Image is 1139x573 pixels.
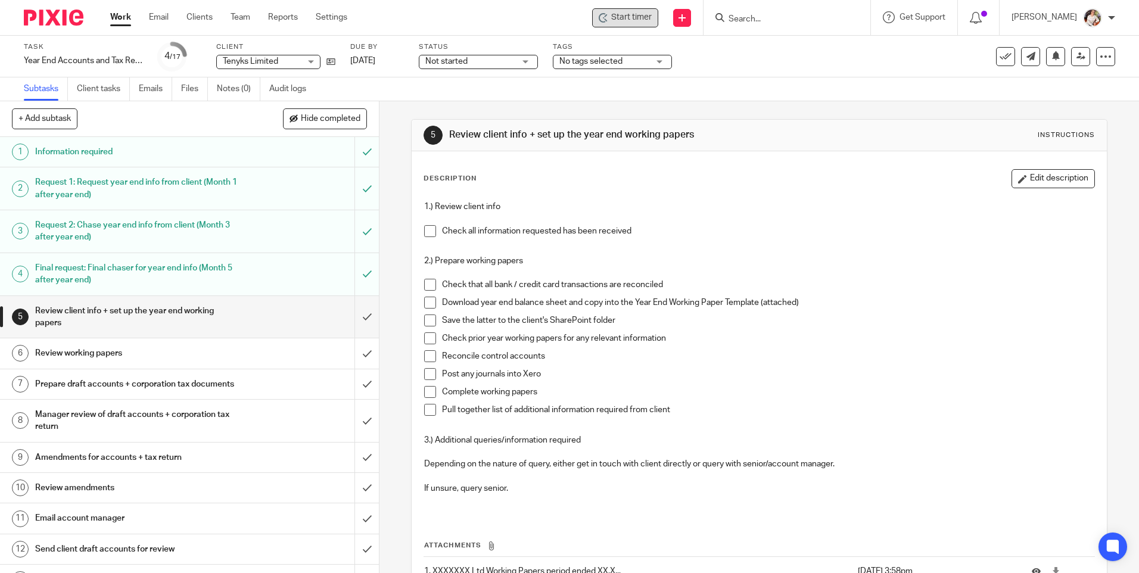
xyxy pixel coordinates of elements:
[12,144,29,160] div: 1
[12,510,29,527] div: 11
[442,314,1094,326] p: Save the latter to the client's SharePoint folder
[24,77,68,101] a: Subtasks
[35,302,240,332] h1: Review client info + set up the year end working papers
[350,57,375,65] span: [DATE]
[216,42,335,52] label: Client
[424,446,1094,471] p: Depending on the nature of query, either get in touch with client directly or query with senior/a...
[149,11,169,23] a: Email
[1012,11,1077,23] p: [PERSON_NAME]
[1083,8,1102,27] img: Kayleigh%20Henson.jpeg
[283,108,367,129] button: Hide completed
[442,404,1094,416] p: Pull together list of additional information required from client
[231,11,250,23] a: Team
[727,14,835,25] input: Search
[424,126,443,145] div: 5
[1012,169,1095,188] button: Edit description
[12,309,29,325] div: 5
[35,143,240,161] h1: Information required
[442,279,1094,291] p: Check that all bank / credit card transactions are reconciled
[77,77,130,101] a: Client tasks
[181,77,208,101] a: Files
[35,259,240,289] h1: Final request: Final chaser for year end info (Month 5 after year end)
[424,542,481,549] span: Attachments
[424,201,1094,213] p: 1.) Review client info
[611,11,652,24] span: Start timer
[424,470,1094,494] p: If unsure, query senior.
[35,344,240,362] h1: Review working papers
[35,375,240,393] h1: Prepare draft accounts + corporation tax documents
[442,386,1094,398] p: Complete working papers
[301,114,360,124] span: Hide completed
[350,42,404,52] label: Due by
[12,412,29,429] div: 8
[449,129,785,141] h1: Review client info + set up the year end working papers
[12,108,77,129] button: + Add subtask
[223,57,278,66] span: Tenyks Limited
[186,11,213,23] a: Clients
[12,180,29,197] div: 2
[442,225,1094,237] p: Check all information requested has been received
[592,8,658,27] div: Tenyks Limited - Year End Accounts and Tax Return
[559,57,623,66] span: No tags selected
[35,479,240,497] h1: Review amendments
[268,11,298,23] a: Reports
[442,297,1094,309] p: Download year end balance sheet and copy into the Year End Working Paper Template (attached)
[139,77,172,101] a: Emails
[442,368,1094,380] p: Post any journals into Xero
[35,540,240,558] h1: Send client draft accounts for review
[553,42,672,52] label: Tags
[269,77,315,101] a: Audit logs
[217,77,260,101] a: Notes (0)
[424,174,477,183] p: Description
[12,223,29,239] div: 3
[12,449,29,466] div: 9
[442,332,1094,344] p: Check prior year working papers for any relevant information
[12,376,29,393] div: 7
[424,434,1094,446] p: 3.) Additional queries/information required
[900,13,945,21] span: Get Support
[24,55,143,67] div: Year End Accounts and Tax Return
[12,479,29,496] div: 10
[35,406,240,436] h1: Manager review of draft accounts + corporation tax return
[24,10,83,26] img: Pixie
[35,449,240,466] h1: Amendments for accounts + tax return
[419,42,538,52] label: Status
[424,255,1094,267] p: 2.) Prepare working papers
[35,509,240,527] h1: Email account manager
[35,173,240,204] h1: Request 1: Request year end info from client (Month 1 after year end)
[24,42,143,52] label: Task
[35,216,240,247] h1: Request 2: Chase year end info from client (Month 3 after year end)
[442,350,1094,362] p: Reconcile control accounts
[316,11,347,23] a: Settings
[1038,130,1095,140] div: Instructions
[12,541,29,558] div: 12
[170,54,181,60] small: /17
[12,266,29,282] div: 4
[425,57,468,66] span: Not started
[164,49,181,63] div: 4
[12,345,29,362] div: 6
[110,11,131,23] a: Work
